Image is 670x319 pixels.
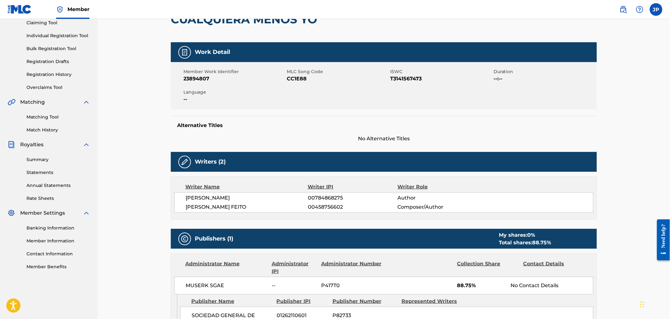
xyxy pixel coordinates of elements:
img: search [620,6,627,13]
img: Matching [8,98,15,106]
h5: Writers (2) [195,158,226,165]
img: help [636,6,644,13]
a: Individual Registration Tool [26,32,90,39]
a: Summary [26,156,90,163]
span: Language [183,89,285,96]
span: MUSERK SGAE [186,282,267,289]
span: ISWC [390,68,492,75]
div: Writer Name [185,183,308,191]
div: Help [633,3,646,16]
div: No Contact Details [511,282,593,289]
span: Member Work Identifier [183,68,285,75]
a: Contact Information [26,251,90,257]
span: MLC Song Code [287,68,389,75]
div: Publisher IPI [276,298,328,305]
span: T3141567473 [390,75,492,83]
img: Royalties [8,141,15,148]
div: Writer IPI [308,183,398,191]
span: Composer/Author [397,203,479,211]
a: Public Search [617,3,630,16]
div: Writer Role [397,183,479,191]
a: Member Benefits [26,264,90,270]
div: Administrator IPI [272,260,316,275]
span: [PERSON_NAME] FEITO [186,203,308,211]
span: Royalties [20,141,43,148]
img: Work Detail [181,49,188,56]
span: 23894807 [183,75,285,83]
h2: CUALQUIERA MENOS YO [171,12,320,26]
span: 00458756602 [308,203,397,211]
a: Bulk Registration Tool [26,45,90,52]
span: Duration [494,68,595,75]
a: Registration History [26,71,90,78]
h5: Alternative Titles [177,122,591,129]
a: Matching Tool [26,114,90,120]
img: Writers [181,158,188,166]
div: Publisher Name [191,298,272,305]
img: expand [83,209,90,217]
a: Registration Drafts [26,58,90,65]
div: User Menu [650,3,662,16]
div: Represented Writers [401,298,466,305]
img: expand [83,141,90,148]
div: Contact Details [523,260,584,275]
div: Total shares: [499,239,551,246]
div: Collection Share [457,260,518,275]
div: Publisher Number [332,298,397,305]
img: MLC Logo [8,5,32,14]
h5: Work Detail [195,49,230,56]
span: 0 % [527,232,535,238]
span: [PERSON_NAME] [186,194,308,202]
div: Administrator Name [185,260,267,275]
a: Member Information [26,238,90,244]
span: 00784868275 [308,194,397,202]
img: expand [83,98,90,106]
span: -- [183,96,285,103]
span: Matching [20,98,45,106]
div: Administrator Number [321,260,382,275]
span: 88.75% [457,282,506,289]
span: Member [67,6,90,13]
span: Member Settings [20,209,65,217]
img: Publishers [181,235,188,243]
span: No Alternative Titles [171,135,597,142]
h5: Publishers (1) [195,235,233,242]
a: Overclaims Tool [26,84,90,91]
a: Match History [26,127,90,133]
span: 88.75 % [532,240,551,246]
div: Widget de chat [638,289,670,319]
img: Top Rightsholder [56,6,64,13]
span: Author [397,194,479,202]
div: My shares: [499,231,551,239]
span: CC1E88 [287,75,389,83]
img: Member Settings [8,209,15,217]
a: Annual Statements [26,182,90,189]
iframe: Resource Center [652,214,670,265]
a: Banking Information [26,225,90,231]
span: -- [272,282,317,289]
iframe: Chat Widget [638,289,670,319]
span: --:-- [494,75,595,83]
span: P417T0 [321,282,383,289]
a: Claiming Tool [26,20,90,26]
a: Rate Sheets [26,195,90,202]
a: Statements [26,169,90,176]
div: Arrastrar [640,295,644,314]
